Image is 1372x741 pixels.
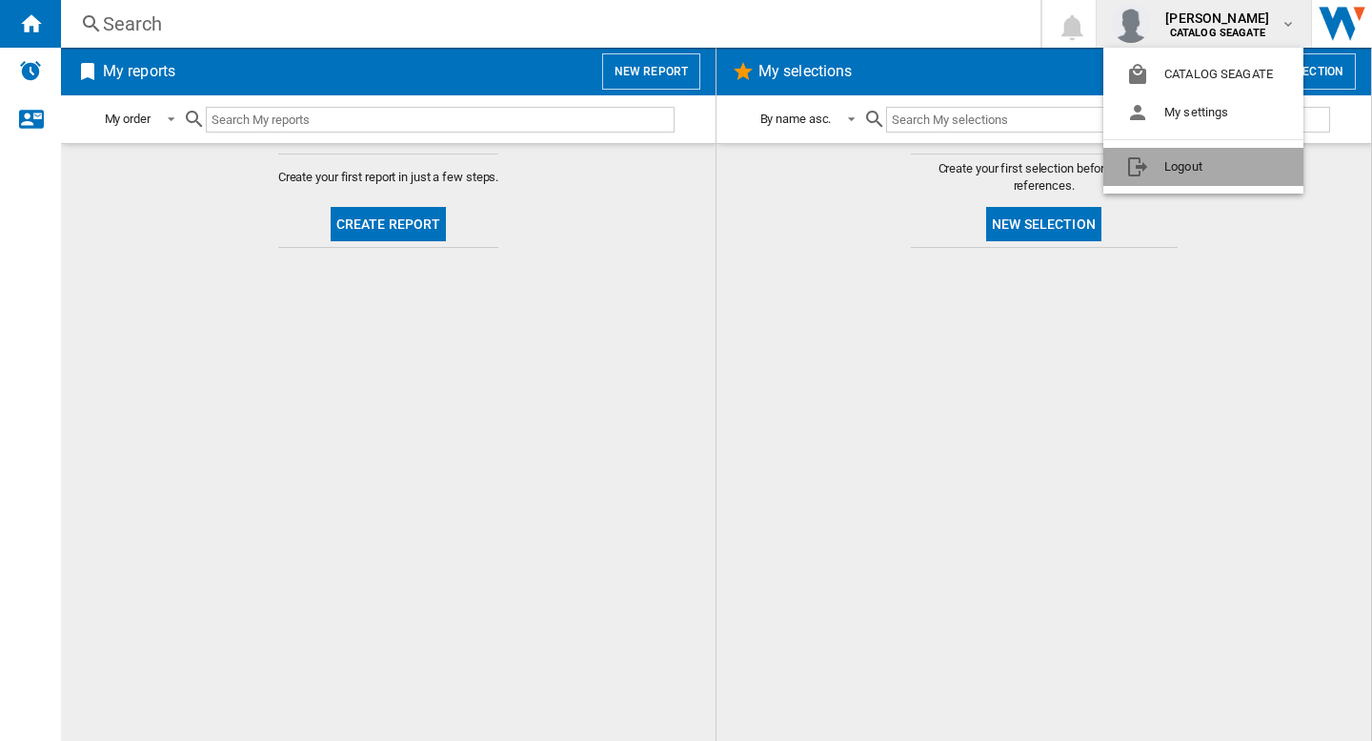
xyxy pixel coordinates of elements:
[1103,55,1303,93] button: CATALOG SEAGATE
[1103,93,1303,132] button: My settings
[1103,148,1303,186] button: Logout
